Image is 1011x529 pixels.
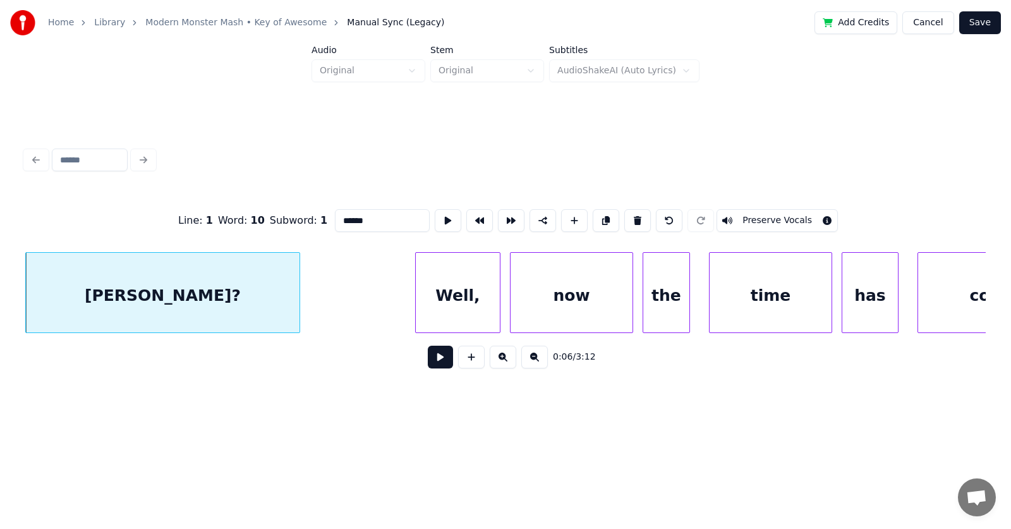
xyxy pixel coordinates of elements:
img: youka [10,10,35,35]
span: 3:12 [576,351,595,363]
label: Subtitles [549,46,699,54]
button: Add Credits [814,11,897,34]
div: Word : [218,213,265,228]
div: Line : [178,213,213,228]
label: Stem [430,46,544,54]
a: Home [48,16,74,29]
span: 1 [320,214,327,226]
div: Open chat [958,478,996,516]
div: / [553,351,583,363]
a: Library [94,16,125,29]
span: Manual Sync (Legacy) [347,16,444,29]
a: Modern Monster Mash • Key of Awesome [145,16,327,29]
button: Cancel [902,11,953,34]
nav: breadcrumb [48,16,444,29]
div: Subword : [270,213,327,228]
button: Toggle [717,209,838,232]
label: Audio [312,46,425,54]
span: 1 [206,214,213,226]
span: 0:06 [553,351,572,363]
span: 10 [251,214,265,226]
button: Save [959,11,1001,34]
